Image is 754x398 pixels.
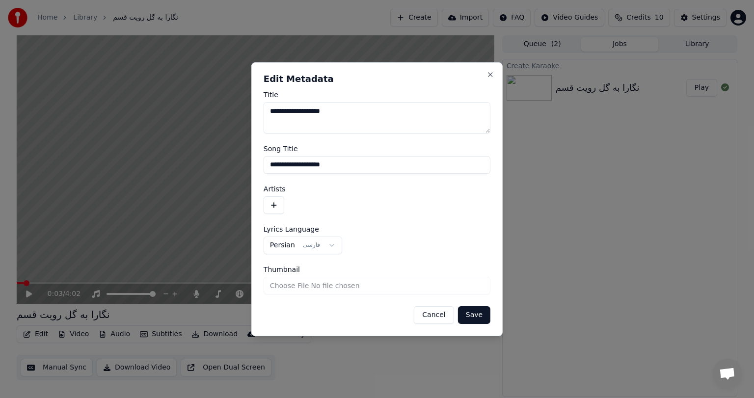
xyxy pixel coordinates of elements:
h2: Edit Metadata [264,75,490,83]
label: Title [264,91,490,98]
label: Song Title [264,145,490,152]
button: Save [458,306,490,324]
label: Artists [264,186,490,192]
span: Lyrics Language [264,226,319,233]
button: Cancel [414,306,454,324]
span: Thumbnail [264,266,300,273]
